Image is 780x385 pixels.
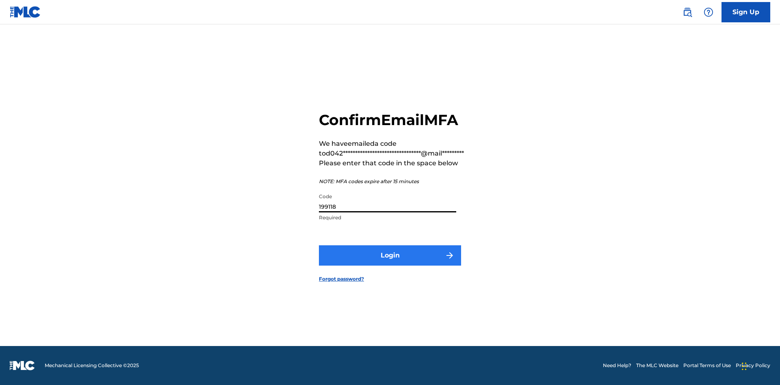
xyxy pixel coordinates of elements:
a: Portal Terms of Use [683,362,731,369]
span: Mechanical Licensing Collective © 2025 [45,362,139,369]
p: Required [319,214,456,221]
p: NOTE: MFA codes expire after 15 minutes [319,178,464,185]
img: search [682,7,692,17]
a: Forgot password? [319,275,364,283]
p: Please enter that code in the space below [319,158,464,168]
h2: Confirm Email MFA [319,111,464,129]
a: Sign Up [721,2,770,22]
img: f7272a7cc735f4ea7f67.svg [445,251,455,260]
img: MLC Logo [10,6,41,18]
img: help [704,7,713,17]
iframe: Chat Widget [739,346,780,385]
button: Login [319,245,461,266]
div: Help [700,4,717,20]
div: Drag [742,354,747,379]
img: logo [10,361,35,370]
a: Need Help? [603,362,631,369]
a: Privacy Policy [736,362,770,369]
a: The MLC Website [636,362,678,369]
a: Public Search [679,4,695,20]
